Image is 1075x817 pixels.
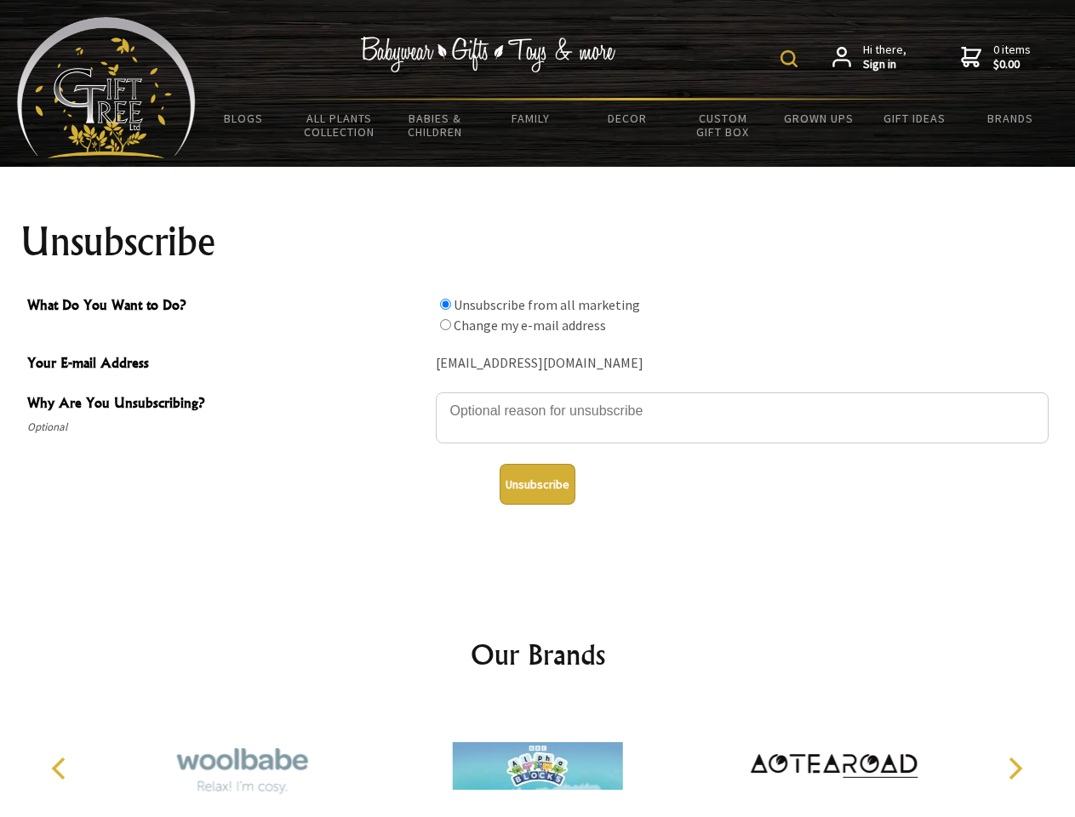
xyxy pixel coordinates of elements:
a: Decor [579,100,675,136]
button: Previous [43,750,80,787]
a: Grown Ups [770,100,866,136]
span: Optional [27,417,427,437]
a: Family [483,100,580,136]
h1: Unsubscribe [20,221,1055,262]
a: Gift Ideas [866,100,963,136]
button: Next [996,750,1033,787]
a: Hi there,Sign in [832,43,906,72]
span: What Do You Want to Do? [27,294,427,319]
strong: Sign in [863,57,906,72]
input: What Do You Want to Do? [440,299,451,310]
img: product search [781,50,798,67]
a: 0 items$0.00 [961,43,1031,72]
input: What Do You Want to Do? [440,319,451,330]
img: Babywear - Gifts - Toys & more [361,37,616,72]
span: Hi there, [863,43,906,72]
strong: $0.00 [993,57,1031,72]
label: Unsubscribe from all marketing [454,296,640,313]
button: Unsubscribe [500,464,575,505]
div: [EMAIL_ADDRESS][DOMAIN_NAME] [436,351,1049,377]
a: All Plants Collection [292,100,388,150]
label: Change my e-mail address [454,317,606,334]
a: BLOGS [196,100,292,136]
img: Babyware - Gifts - Toys and more... [17,17,196,158]
span: Your E-mail Address [27,352,427,377]
a: Babies & Children [387,100,483,150]
span: Why Are You Unsubscribing? [27,392,427,417]
h2: Our Brands [34,634,1042,675]
a: Brands [963,100,1059,136]
span: 0 items [993,42,1031,72]
textarea: Why Are You Unsubscribing? [436,392,1049,443]
a: Custom Gift Box [675,100,771,150]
